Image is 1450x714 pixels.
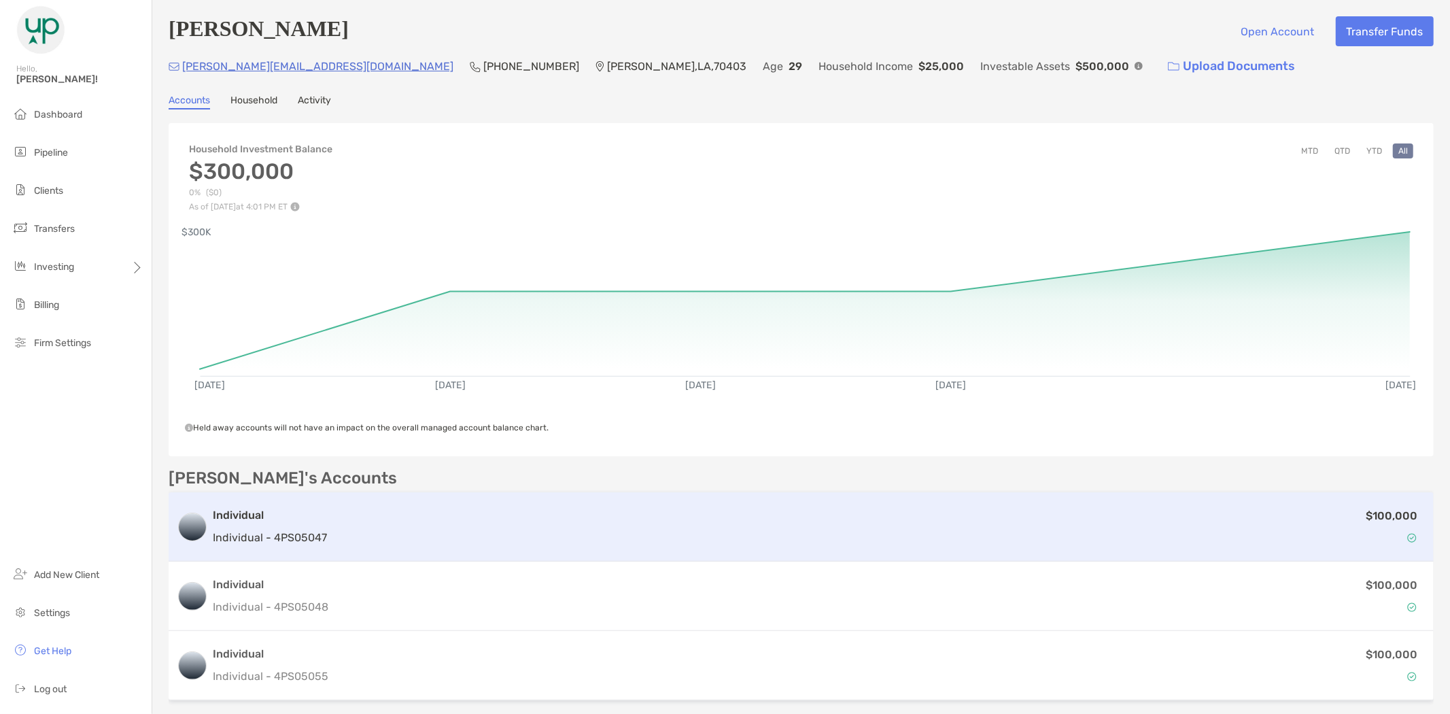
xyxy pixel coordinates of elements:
[298,95,331,109] a: Activity
[1366,577,1417,594] p: $100,000
[607,58,746,75] p: [PERSON_NAME] , LA , 70403
[34,645,71,657] span: Get Help
[230,95,277,109] a: Household
[12,105,29,122] img: dashboard icon
[213,577,328,593] h3: Individual
[12,642,29,658] img: get-help icon
[213,507,327,524] h3: Individual
[34,683,67,695] span: Log out
[1075,58,1129,75] p: $500,000
[1159,52,1304,81] a: Upload Documents
[918,58,964,75] p: $25,000
[194,379,225,391] text: [DATE]
[470,61,481,72] img: Phone Icon
[12,258,29,274] img: investing icon
[1135,62,1143,70] img: Info Icon
[1407,602,1417,612] img: Account Status icon
[206,188,222,198] span: ($0)
[1393,143,1413,158] button: All
[12,220,29,236] img: transfers icon
[1168,62,1179,71] img: button icon
[185,423,549,432] span: Held away accounts will not have an impact on the overall managed account balance chart.
[980,58,1070,75] p: Investable Assets
[290,202,300,211] img: Performance Info
[483,58,579,75] p: [PHONE_NUMBER]
[12,334,29,350] img: firm-settings icon
[1366,507,1417,524] p: $100,000
[189,202,332,211] p: As of [DATE] at 4:01 PM ET
[1407,533,1417,543] img: Account Status icon
[595,61,604,72] img: Location Icon
[213,668,328,685] p: Individual - 4PS05055
[34,185,63,197] span: Clients
[189,158,332,184] h3: $300,000
[1366,646,1417,663] p: $100,000
[189,188,201,198] span: 0%
[1296,143,1324,158] button: MTD
[16,5,65,54] img: Zoe Logo
[12,566,29,582] img: add_new_client icon
[763,58,783,75] p: Age
[936,379,967,391] text: [DATE]
[12,182,29,198] img: clients icon
[182,226,211,238] text: $300K
[213,529,327,546] p: Individual - 4PS05047
[12,296,29,312] img: billing icon
[169,16,349,46] h4: [PERSON_NAME]
[34,337,91,349] span: Firm Settings
[818,58,913,75] p: Household Income
[213,598,328,615] p: Individual - 4PS05048
[34,299,59,311] span: Billing
[1385,379,1416,391] text: [DATE]
[182,58,453,75] p: [PERSON_NAME][EMAIL_ADDRESS][DOMAIN_NAME]
[34,569,99,581] span: Add New Client
[16,73,143,85] span: [PERSON_NAME]!
[435,379,466,391] text: [DATE]
[169,470,397,487] p: [PERSON_NAME]'s Accounts
[34,109,82,120] span: Dashboard
[1407,672,1417,681] img: Account Status icon
[12,143,29,160] img: pipeline icon
[169,95,210,109] a: Accounts
[1361,143,1387,158] button: YTD
[34,147,68,158] span: Pipeline
[1336,16,1434,46] button: Transfer Funds
[213,646,328,662] h3: Individual
[1230,16,1325,46] button: Open Account
[169,63,179,71] img: Email Icon
[12,680,29,696] img: logout icon
[34,223,75,235] span: Transfers
[1329,143,1356,158] button: QTD
[685,379,716,391] text: [DATE]
[179,513,206,541] img: logo account
[179,652,206,679] img: logo account
[34,261,74,273] span: Investing
[12,604,29,620] img: settings icon
[179,583,206,610] img: logo account
[34,607,70,619] span: Settings
[789,58,802,75] p: 29
[189,143,332,155] h4: Household Investment Balance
